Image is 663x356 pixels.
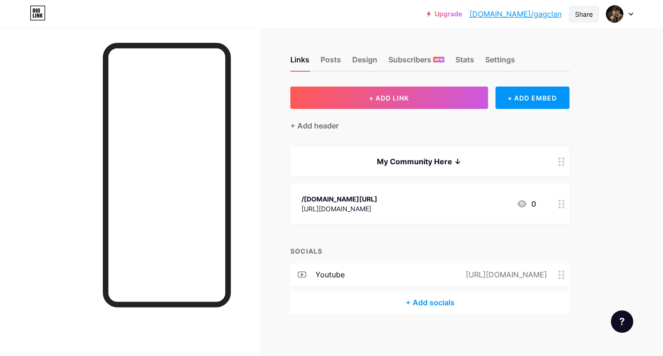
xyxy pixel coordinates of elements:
div: Links [290,54,309,71]
div: + Add header [290,120,339,131]
span: NEW [435,57,443,62]
div: 0 [516,198,536,209]
div: Share [575,9,593,19]
span: + ADD LINK [369,94,409,102]
div: My Community Here ↓ [301,156,536,167]
div: + ADD EMBED [496,87,569,109]
div: Settings [485,54,515,71]
div: Stats [455,54,474,71]
div: + Add socials [290,291,569,314]
div: [URL][DOMAIN_NAME] [451,269,558,280]
div: youtube [315,269,345,280]
img: jemol22 [606,5,623,23]
a: Upgrade [427,10,462,18]
button: + ADD LINK [290,87,488,109]
div: [URL][DOMAIN_NAME] [301,204,377,214]
div: Subscribers [388,54,444,71]
div: /[DOMAIN_NAME][URL] [301,194,377,204]
div: Design [352,54,377,71]
a: [DOMAIN_NAME]/gagclan [469,8,562,20]
div: Posts [321,54,341,71]
div: SOCIALS [290,246,569,256]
